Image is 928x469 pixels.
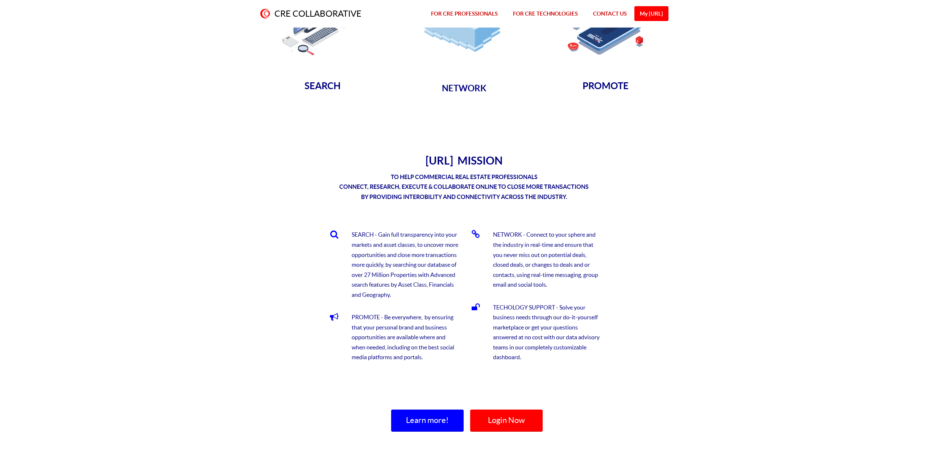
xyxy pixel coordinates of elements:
[493,231,598,288] span: NETWORK - Connect to your sphere and the industry in real-time and ensure that you never miss out...
[442,83,486,93] strong: NETWORK
[391,410,464,432] a: Learn more!
[426,154,503,167] span: [URL] MISSION
[352,231,458,298] span: SEARCH - Gain full transparency into your markets and asset classes, to uncover more opportunitie...
[339,183,589,200] strong: CONNECT, RESEARCH, EXECUTE & COLLABORATE ONLINE TO CLOSE MORE TRANSACTIONS BY PROVIDING INTEROBIL...
[391,174,538,180] strong: TO HELP COMMERCIAL REAL ESTATE PROFESSIONALS
[583,80,629,91] span: PROMOTE
[493,304,600,361] span: TECHOLOGY SUPPORT - Solve your business needs through our do-it-yourself marketplace or get your ...
[634,6,668,21] a: My [URL]
[470,410,543,432] a: Login Now
[352,314,454,360] span: PROMOTE - Be everywhere, by ensuring that your personal brand and business opportunities are avai...
[304,80,341,91] strong: SEARCH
